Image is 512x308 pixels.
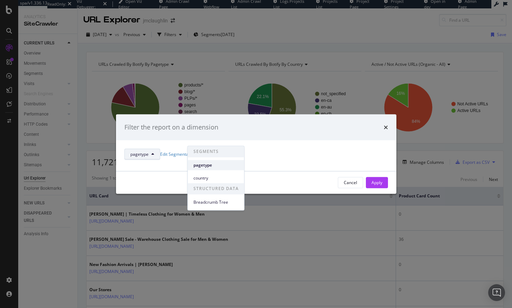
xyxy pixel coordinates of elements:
button: pagetype [124,148,160,160]
div: Open Intercom Messenger [488,284,505,301]
a: Edit Segmentation [160,151,196,157]
div: times [384,123,388,132]
div: Apply [371,180,382,185]
button: Apply [366,177,388,188]
span: SEGMENTS [188,146,244,157]
div: modal [116,114,396,194]
span: Breadcrumb Tree [193,199,239,205]
button: Cancel [338,177,363,188]
span: pagetype [130,151,149,157]
span: pagetype [193,162,239,168]
span: country [193,175,239,181]
div: Filter the report on a dimension [124,123,218,132]
div: Cancel [344,180,357,185]
span: STRUCTURED DATA [188,183,244,194]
